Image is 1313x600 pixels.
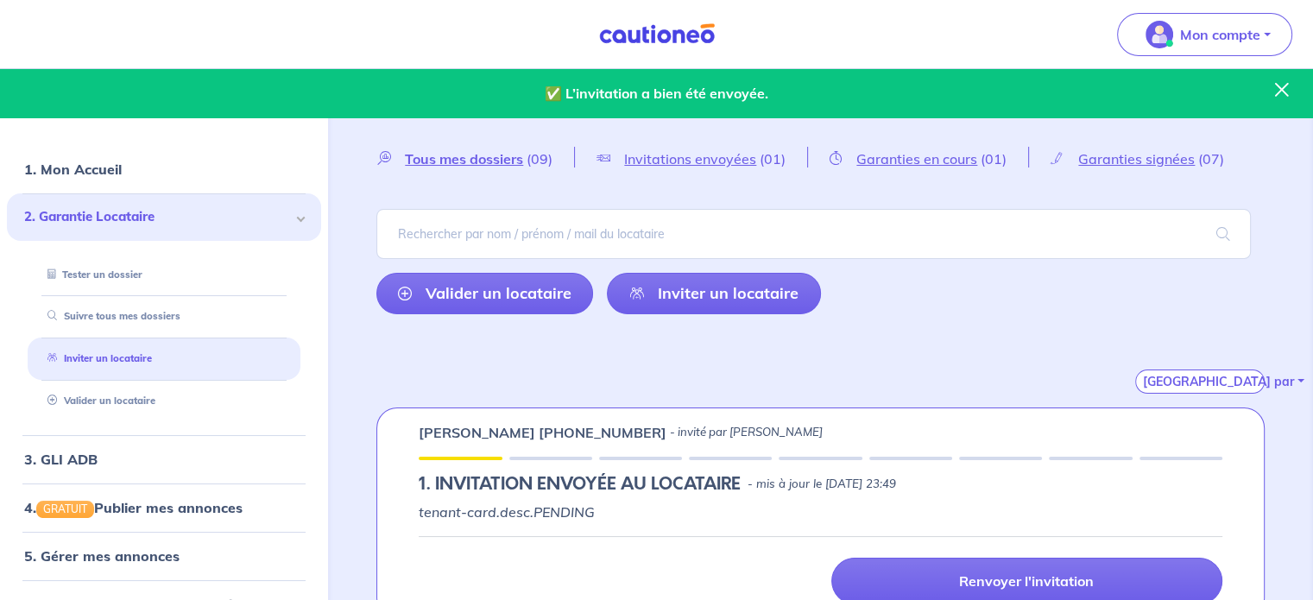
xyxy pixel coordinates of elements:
span: (01) [760,150,786,167]
div: Valider un locataire [28,387,300,415]
a: 3. GLI ADB [24,451,98,468]
img: illu_account_valid_menu.svg [1146,21,1173,48]
div: Tester un dossier [28,261,300,289]
div: 5. Gérer mes annonces [7,539,321,573]
p: [PERSON_NAME] [PHONE_NUMBER] [419,422,666,443]
div: 1. Mon Accueil [7,152,321,186]
span: (09) [527,150,552,167]
a: Valider un locataire [376,273,593,314]
p: Renvoyer l'invitation [959,572,1094,590]
a: Valider un locataire [41,395,155,407]
div: 2. Garantie Locataire [7,193,321,241]
a: 4.GRATUITPublier mes annonces [24,499,243,516]
a: Garanties signées(07) [1029,150,1246,167]
span: Garanties signées [1078,150,1195,167]
a: Inviter un locataire [41,352,152,364]
div: Suivre tous mes dossiers [28,302,300,331]
div: Inviter un locataire [28,344,300,373]
a: Invitations envoyées(01) [575,150,807,167]
p: Mon compte [1180,24,1260,45]
img: Cautioneo [592,23,722,45]
span: (01) [981,150,1007,167]
span: 2. Garantie Locataire [24,207,291,227]
div: 3. GLI ADB [7,442,321,477]
div: 4.GRATUITPublier mes annonces [7,490,321,525]
span: Garanties en cours [856,150,977,167]
span: Tous mes dossiers [405,150,523,167]
button: illu_account_valid_menu.svgMon compte [1117,13,1292,56]
p: - invité par [PERSON_NAME] [670,424,823,441]
button: [GEOGRAPHIC_DATA] par [1135,369,1265,394]
a: Garanties en cours(01) [808,150,1028,167]
a: Suivre tous mes dossiers [41,310,180,322]
div: state: PENDING, Context: [419,474,1222,495]
a: Inviter un locataire [607,273,820,314]
span: Invitations envoyées [624,150,756,167]
p: - mis à jour le [DATE] 23:49 [748,476,896,493]
span: search [1196,210,1251,258]
input: Rechercher par nom / prénom / mail du locataire [376,209,1251,259]
a: Tous mes dossiers(09) [376,150,574,167]
span: (07) [1198,150,1224,167]
a: 5. Gérer mes annonces [24,547,180,565]
p: tenant-card.desc.PENDING [419,502,1222,522]
h5: 1.︎ INVITATION ENVOYÉE AU LOCATAIRE [419,474,741,495]
a: 1. Mon Accueil [24,161,122,178]
a: Tester un dossier [41,268,142,281]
